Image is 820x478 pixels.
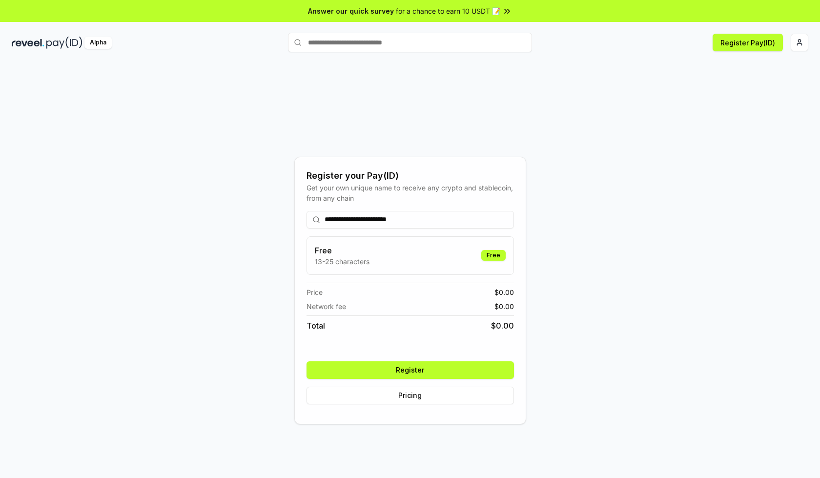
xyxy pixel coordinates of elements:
div: Register your Pay(ID) [307,169,514,183]
span: $ 0.00 [494,287,514,297]
div: Free [481,250,506,261]
button: Pricing [307,387,514,404]
span: $ 0.00 [494,301,514,312]
img: reveel_dark [12,37,44,49]
span: Total [307,320,325,332]
span: Price [307,287,323,297]
span: Network fee [307,301,346,312]
div: Alpha [84,37,112,49]
button: Register [307,361,514,379]
h3: Free [315,245,369,256]
span: for a chance to earn 10 USDT 📝 [396,6,500,16]
img: pay_id [46,37,82,49]
div: Get your own unique name to receive any crypto and stablecoin, from any chain [307,183,514,203]
span: Answer our quick survey [308,6,394,16]
p: 13-25 characters [315,256,369,267]
span: $ 0.00 [491,320,514,332]
button: Register Pay(ID) [713,34,783,51]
